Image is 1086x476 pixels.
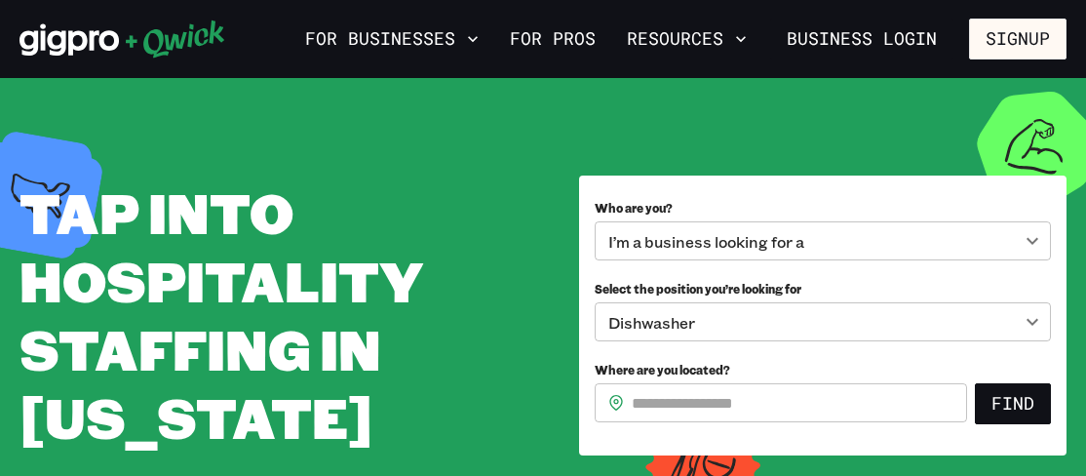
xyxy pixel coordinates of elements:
a: For Pros [502,22,603,56]
span: Where are you located? [595,362,730,377]
button: For Businesses [297,22,486,56]
button: Resources [619,22,755,56]
button: Signup [969,19,1067,59]
a: Business Login [770,19,953,59]
span: Select the position you’re looking for [595,281,801,297]
div: Dishwasher [595,302,1051,341]
div: I’m a business looking for a [595,221,1051,260]
span: Who are you? [595,200,673,216]
span: Tap into Hospitality Staffing in [US_STATE] [19,176,423,454]
button: Find [975,383,1051,424]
